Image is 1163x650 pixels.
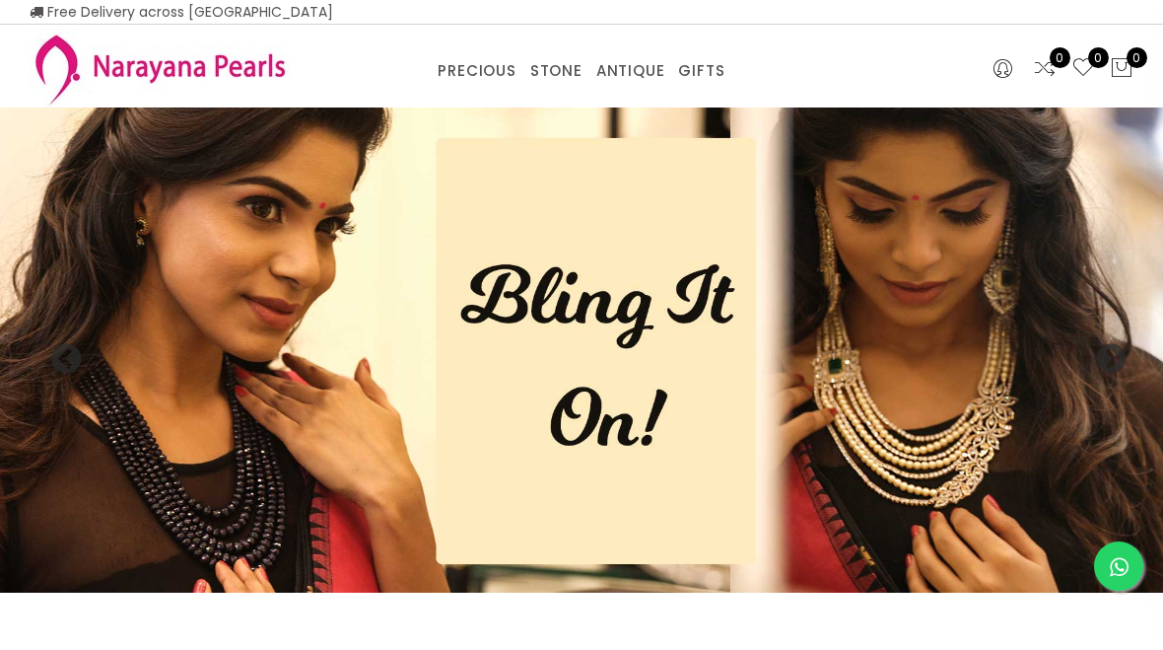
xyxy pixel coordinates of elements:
button: Next [1094,343,1114,363]
a: STONE [530,56,582,86]
span: Free Delivery across [GEOGRAPHIC_DATA] [30,2,333,22]
a: 0 [1033,56,1057,82]
a: ANTIQUE [596,56,665,86]
a: GIFTS [678,56,724,86]
span: 0 [1127,47,1147,68]
span: 0 [1050,47,1070,68]
a: 0 [1071,56,1095,82]
button: Previous [49,343,69,363]
span: 0 [1088,47,1109,68]
a: PRECIOUS [438,56,515,86]
button: 0 [1110,56,1133,82]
